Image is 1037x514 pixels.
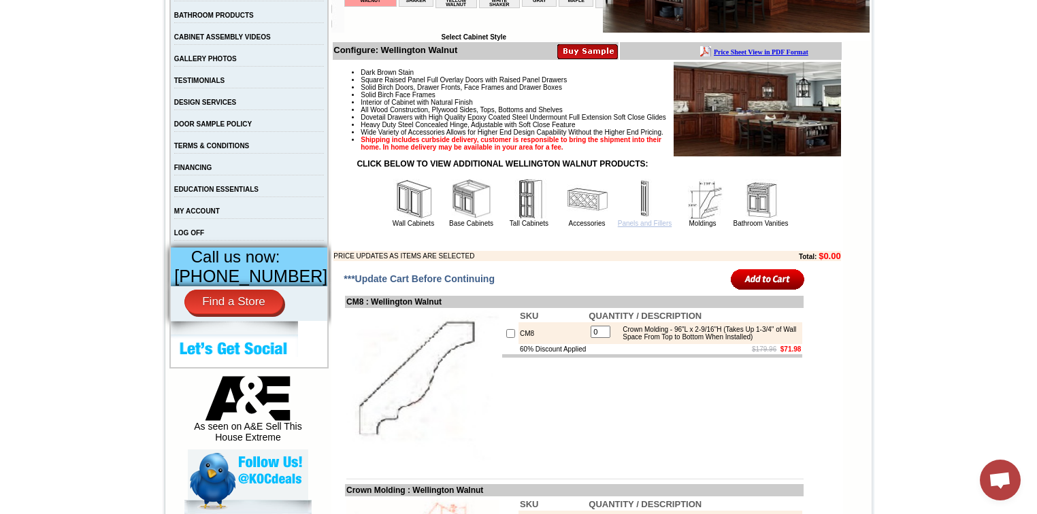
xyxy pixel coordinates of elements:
[361,114,666,121] span: Dovetail Drawers with High Quality Epoxy Coated Steel Undermount Full Extension Soft Close Glides
[16,2,110,14] a: Price Sheet View in PDF Format
[819,251,841,261] b: $0.00
[361,84,562,91] span: Solid Birch Doors, Drawer Fronts, Face Frames and Drawer Boxes
[333,45,457,55] b: Configure: Wellington Walnut
[361,136,661,151] strong: Shipping includes curbside delivery, customer is responsible to bring the shipment into their hom...
[191,247,280,266] span: Call us now:
[361,128,663,136] span: Wide Variety of Accessories Allows for Higher End Design Capability Without the Higher End Pricing.
[518,322,587,344] td: CM8
[361,76,567,84] span: Square Raised Panel Full Overlay Doors with Raised Panel Drawers
[449,220,493,227] a: Base Cabinets
[393,220,434,227] a: Wall Cabinets
[174,229,204,237] a: LOG OFF
[91,62,133,77] td: [PERSON_NAME] Yellow Walnut
[249,38,251,39] img: spacer.gif
[674,62,841,156] img: Product Image
[174,99,237,106] a: DESIGN SERVICES
[184,290,283,314] a: Find a Store
[176,38,178,39] img: spacer.gif
[133,38,135,39] img: spacer.gif
[509,179,550,220] img: Tall Cabinets
[361,99,473,106] span: Interior of Cabinet with Natural Finish
[980,460,1021,500] a: Open chat
[52,38,54,39] img: spacer.gif
[135,62,176,77] td: [PERSON_NAME] White Shaker
[188,376,308,449] div: As seen on A&E Sell This House Extreme
[689,220,716,227] a: Moldings
[178,62,212,75] td: Baycreek Gray
[361,106,562,114] span: All Wood Construction, Plywood Sides, Tops, Bottoms and Shelves
[361,121,575,128] span: Heavy Duty Steel Concealed Hinge, Adjustable with Soft Close Feature
[520,311,538,321] b: SKU
[345,484,804,496] td: Crown Molding : Wellington Walnut
[734,220,789,227] a: Bathroom Vanities
[333,251,724,261] td: PRICE UPDATES AS ITEMS ARE SELECTED
[2,3,13,14] img: pdf.png
[214,62,249,75] td: Bellmonte Maple
[616,326,799,341] div: Crown Molding - 96"L x 2-9/16"H (Takes Up 1-3/4" of Wall Space From Top to Bottom When Installed)
[251,62,293,77] td: [PERSON_NAME] Blue Shaker
[16,5,110,13] b: Price Sheet View in PDF Format
[589,499,702,509] b: QUANTITY / DESCRIPTION
[682,179,723,220] img: Moldings
[174,12,254,19] a: BATHROOM PRODUCTS
[441,33,506,41] b: Select Cabinet Style
[346,309,499,462] img: CM8
[361,91,435,99] span: Solid Birch Face Frames
[731,268,805,290] input: Add to Cart
[510,220,548,227] a: Tall Cabinets
[618,220,672,227] a: Panels and Fillers
[393,179,434,220] img: Wall Cabinets
[174,186,259,193] a: EDUCATION ESSENTIALS
[174,207,220,215] a: MY ACCOUNT
[451,179,492,220] img: Base Cabinets
[89,38,91,39] img: spacer.gif
[174,164,212,171] a: FINANCING
[212,38,214,39] img: spacer.gif
[625,179,665,220] img: Panels and Fillers
[589,311,702,321] b: QUANTITY / DESCRIPTION
[361,69,414,76] span: Dark Brown Stain
[752,345,776,353] s: $179.96
[174,142,250,150] a: TERMS & CONDITIONS
[357,159,648,169] strong: CLICK BELOW TO VIEW ADDITIONAL WELLINGTON WALNUT PRODUCTS:
[174,267,327,286] span: [PHONE_NUMBER]
[174,120,252,128] a: DOOR SAMPLE POLICY
[518,344,587,354] td: 60% Discount Applied
[569,220,606,227] a: Accessories
[174,55,237,63] a: GALLERY PHOTOS
[345,296,804,308] td: CM8 : Wellington Walnut
[344,273,495,284] span: ***Update Cart Before Continuing
[780,345,802,353] b: $71.98
[174,77,225,84] a: TESTIMONIALS
[740,179,781,220] img: Bathroom Vanities
[54,62,89,75] td: Alabaster Shaker
[567,179,608,220] img: Accessories
[799,253,817,260] b: Total:
[174,33,271,41] a: CABINET ASSEMBLY VIDEOS
[520,499,538,509] b: SKU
